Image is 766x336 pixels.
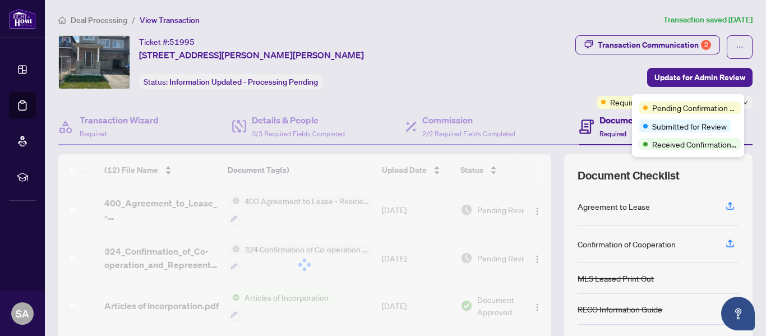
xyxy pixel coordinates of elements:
[652,138,736,150] span: Received Confirmation of Closing
[610,96,698,108] span: Requires Additional Docs
[652,120,727,132] span: Submitted for Review
[59,36,130,89] img: IMG-X12316385_1.jpg
[9,8,36,29] img: logo
[578,168,680,183] span: Document Checklist
[578,200,650,213] div: Agreement to Lease
[252,113,345,127] h4: Details & People
[701,40,711,50] div: 2
[71,15,127,25] span: Deal Processing
[736,43,744,51] span: ellipsis
[742,100,748,105] span: down
[654,68,745,86] span: Update for Admin Review
[169,77,318,87] span: Information Updated - Processing Pending
[422,130,515,138] span: 2/2 Required Fields Completed
[721,297,755,330] button: Open asap
[132,13,135,26] li: /
[575,35,720,54] button: Transaction Communication2
[140,15,200,25] span: View Transaction
[58,16,66,24] span: home
[422,113,515,127] h4: Commission
[80,130,107,138] span: Required
[139,48,364,62] span: [STREET_ADDRESS][PERSON_NAME][PERSON_NAME]
[652,102,736,114] span: Pending Confirmation of Closing
[599,130,626,138] span: Required
[252,130,345,138] span: 3/3 Required Fields Completed
[663,13,753,26] article: Transaction saved [DATE]
[16,306,29,321] span: SA
[578,238,676,250] div: Confirmation of Cooperation
[578,303,662,315] div: RECO Information Guide
[647,68,753,87] button: Update for Admin Review
[169,37,195,47] span: 51995
[599,113,646,127] h4: Documents
[598,36,711,54] div: Transaction Communication
[139,35,195,48] div: Ticket #:
[139,74,322,89] div: Status:
[80,113,159,127] h4: Transaction Wizard
[578,272,654,284] div: MLS Leased Print Out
